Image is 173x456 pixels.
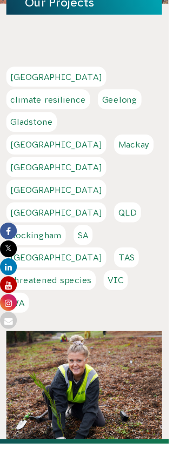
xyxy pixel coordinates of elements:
a: [GEOGRAPHIC_DATA] [6,208,109,229]
a: Rockingham [6,231,68,252]
a: SA [76,231,95,252]
a: Mackay [117,138,158,159]
a: [GEOGRAPHIC_DATA] [6,69,109,89]
a: threatened species [6,278,98,298]
a: QLD [117,208,145,229]
a: Gladstone [6,115,58,136]
a: VIC [107,278,131,298]
a: Geelong [101,92,145,112]
a: [GEOGRAPHIC_DATA] [6,138,109,159]
a: climate resilience [6,92,92,112]
a: [GEOGRAPHIC_DATA] [6,254,109,275]
a: [GEOGRAPHIC_DATA] [6,162,109,182]
a: WA [6,301,30,321]
a: [GEOGRAPHIC_DATA] [6,185,109,205]
a: TAS [117,254,143,275]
